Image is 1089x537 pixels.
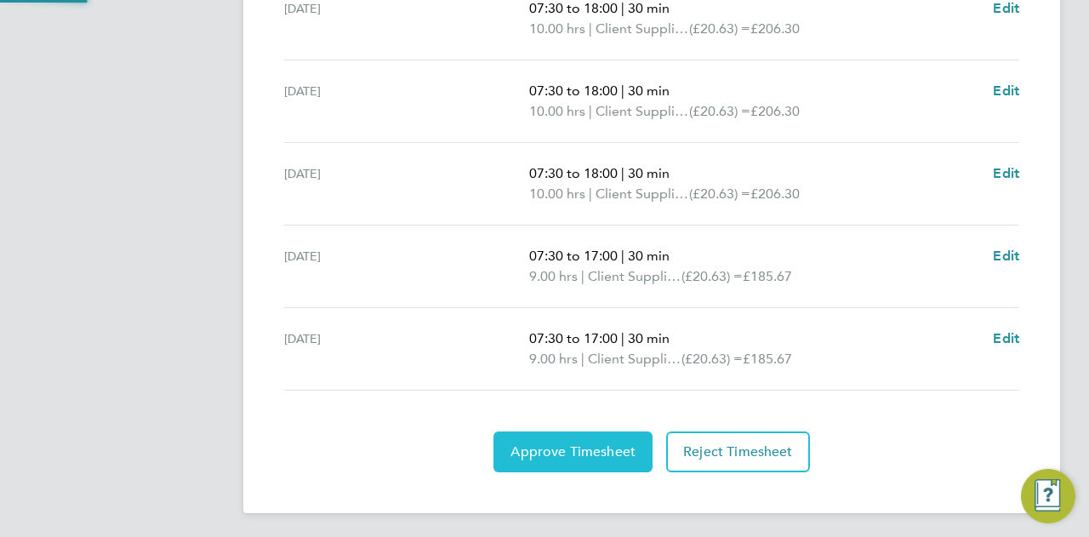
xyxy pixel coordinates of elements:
[621,165,624,181] span: |
[993,163,1019,184] a: Edit
[588,349,681,369] span: Client Supplied
[628,248,670,264] span: 30 min
[529,351,578,367] span: 9.00 hrs
[750,103,800,119] span: £206.30
[581,351,584,367] span: |
[529,330,618,346] span: 07:30 to 17:00
[529,186,585,202] span: 10.00 hrs
[993,165,1019,181] span: Edit
[681,351,743,367] span: (£20.63) =
[628,165,670,181] span: 30 min
[510,443,636,460] span: Approve Timesheet
[284,163,529,204] div: [DATE]
[493,431,653,472] button: Approve Timesheet
[589,103,592,119] span: |
[681,268,743,284] span: (£20.63) =
[743,351,792,367] span: £185.67
[993,328,1019,349] a: Edit
[284,328,529,369] div: [DATE]
[689,103,750,119] span: (£20.63) =
[689,186,750,202] span: (£20.63) =
[750,20,800,37] span: £206.30
[621,248,624,264] span: |
[993,81,1019,101] a: Edit
[683,443,793,460] span: Reject Timesheet
[666,431,810,472] button: Reject Timesheet
[529,83,618,99] span: 07:30 to 18:00
[529,248,618,264] span: 07:30 to 17:00
[284,246,529,287] div: [DATE]
[529,268,578,284] span: 9.00 hrs
[529,165,618,181] span: 07:30 to 18:00
[689,20,750,37] span: (£20.63) =
[589,186,592,202] span: |
[993,246,1019,266] a: Edit
[588,266,681,287] span: Client Supplied
[750,186,800,202] span: £206.30
[993,330,1019,346] span: Edit
[628,330,670,346] span: 30 min
[628,83,670,99] span: 30 min
[621,330,624,346] span: |
[596,19,689,39] span: Client Supplied
[589,20,592,37] span: |
[993,83,1019,99] span: Edit
[1021,469,1075,523] button: Engage Resource Center
[529,20,585,37] span: 10.00 hrs
[596,184,689,204] span: Client Supplied
[284,81,529,122] div: [DATE]
[621,83,624,99] span: |
[529,103,585,119] span: 10.00 hrs
[743,268,792,284] span: £185.67
[581,268,584,284] span: |
[993,248,1019,264] span: Edit
[596,101,689,122] span: Client Supplied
